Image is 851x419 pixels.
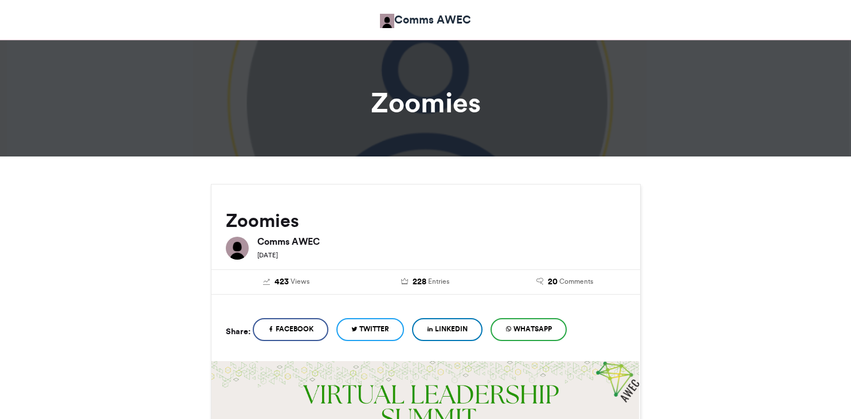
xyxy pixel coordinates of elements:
[226,324,250,339] h5: Share:
[276,324,313,334] span: Facebook
[226,210,626,231] h2: Zoomies
[336,318,404,341] a: Twitter
[257,251,278,259] small: [DATE]
[257,237,626,246] h6: Comms AWEC
[108,89,744,116] h1: Zoomies
[513,324,552,334] span: WhatsApp
[428,276,449,287] span: Entries
[380,11,471,28] a: Comms AWEC
[559,276,593,287] span: Comments
[380,14,394,28] img: Comms AWEC
[491,318,567,341] a: WhatsApp
[226,276,348,288] a: 423 Views
[364,276,487,288] a: 228 Entries
[413,276,426,288] span: 228
[359,324,389,334] span: Twitter
[803,373,840,408] iframe: chat widget
[504,276,626,288] a: 20 Comments
[226,237,249,260] img: Comms AWEC
[291,276,309,287] span: Views
[274,276,289,288] span: 423
[253,318,328,341] a: Facebook
[435,324,468,334] span: LinkedIn
[412,318,483,341] a: LinkedIn
[548,276,558,288] span: 20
